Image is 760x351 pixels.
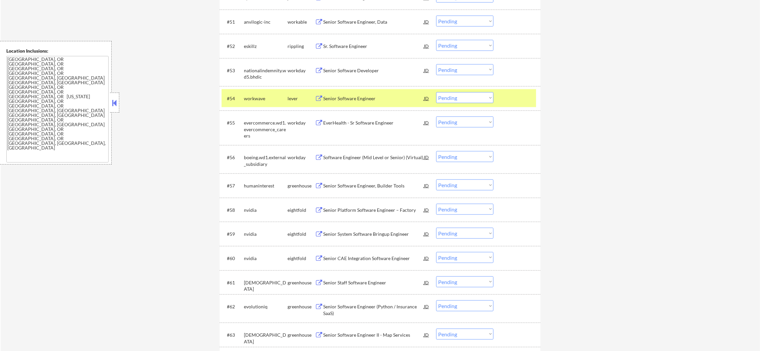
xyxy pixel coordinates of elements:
[323,332,424,338] div: Senior Software Engineer II - Map Services
[288,154,315,161] div: workday
[323,154,424,161] div: Software Engineer (Mid Level or Senior) (Virtual)
[288,182,315,189] div: greenhouse
[244,154,288,167] div: boeing.wd1.external_subsidiary
[6,48,109,54] div: Location Inclusions:
[244,255,288,262] div: nvidia
[323,182,424,189] div: Senior Software Engineer, Builder Tools
[323,19,424,25] div: Senior Software Engineer, Data
[288,332,315,338] div: greenhouse
[244,120,288,139] div: evercommerce.wd1.evercommerce_careers
[227,231,239,237] div: #59
[288,19,315,25] div: workable
[323,67,424,74] div: Senior Software Developer
[423,40,430,52] div: JD
[227,67,239,74] div: #53
[288,67,315,74] div: workday
[244,303,288,310] div: evolutioniq
[323,120,424,126] div: EverHealth - Sr Software Engineer
[423,276,430,288] div: JD
[323,279,424,286] div: Senior Staff Software Engineer
[288,207,315,213] div: eightfold
[244,95,288,102] div: workwave
[227,255,239,262] div: #60
[227,332,239,338] div: #63
[227,43,239,50] div: #52
[227,303,239,310] div: #62
[227,95,239,102] div: #54
[423,204,430,216] div: JD
[244,207,288,213] div: nvidia
[227,182,239,189] div: #57
[323,255,424,262] div: Senior CAE Integration Software Engineer
[288,43,315,50] div: rippling
[244,231,288,237] div: nvidia
[288,303,315,310] div: greenhouse
[288,120,315,126] div: workday
[288,95,315,102] div: lever
[244,332,288,345] div: [DEMOGRAPHIC_DATA]
[244,279,288,292] div: [DEMOGRAPHIC_DATA]
[244,43,288,50] div: eskillz
[323,207,424,213] div: Senior Platform Software Engineer – Factory
[227,19,239,25] div: #51
[323,303,424,316] div: Senior Software Engineer (Python / Insurance SaaS)
[288,255,315,262] div: eightfold
[288,231,315,237] div: eightfold
[244,182,288,189] div: humaninterest
[227,120,239,126] div: #55
[423,151,430,163] div: JD
[323,231,424,237] div: Senior System Software Bringup Engineer
[423,92,430,104] div: JD
[323,95,424,102] div: Senior Software Engineer
[244,19,288,25] div: anvilogic-inc
[323,43,424,50] div: Sr. Software Engineer
[423,179,430,191] div: JD
[423,329,430,341] div: JD
[423,117,430,129] div: JD
[423,16,430,28] div: JD
[244,67,288,80] div: nationalindemnity.wd5.bhdic
[227,154,239,161] div: #56
[423,300,430,312] div: JD
[423,64,430,76] div: JD
[227,207,239,213] div: #58
[423,228,430,240] div: JD
[423,252,430,264] div: JD
[288,279,315,286] div: greenhouse
[227,279,239,286] div: #61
